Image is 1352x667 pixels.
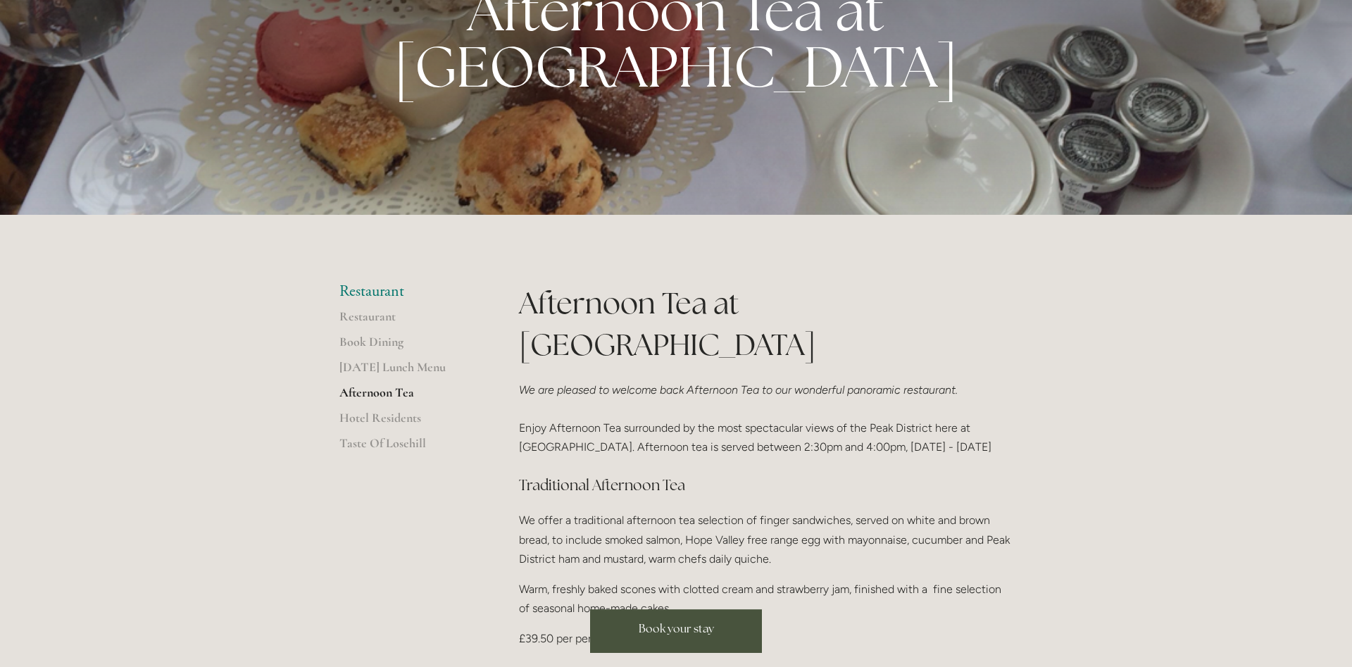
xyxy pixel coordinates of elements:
[519,471,1013,499] h3: Traditional Afternoon Tea
[339,435,474,461] a: Taste Of Losehill
[590,609,762,653] a: Book your stay
[339,282,474,301] li: Restaurant
[519,380,1013,457] p: Enjoy Afternoon Tea surrounded by the most spectacular views of the Peak District here at [GEOGRA...
[339,308,474,334] a: Restaurant
[339,410,474,435] a: Hotel Residents
[519,580,1013,618] p: Warm, freshly baked scones with clotted cream and strawberry jam, finished with a fine selection ...
[519,383,958,397] em: We are pleased to welcome back Afternoon Tea to our wonderful panoramic restaurant.
[339,334,474,359] a: Book Dining
[339,359,474,385] a: [DATE] Lunch Menu
[519,282,1013,366] h1: Afternoon Tea at [GEOGRAPHIC_DATA]
[639,621,714,636] span: Book your stay
[339,385,474,410] a: Afternoon Tea
[519,511,1013,568] p: We offer a traditional afternoon tea selection of finger sandwiches, served on white and brown br...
